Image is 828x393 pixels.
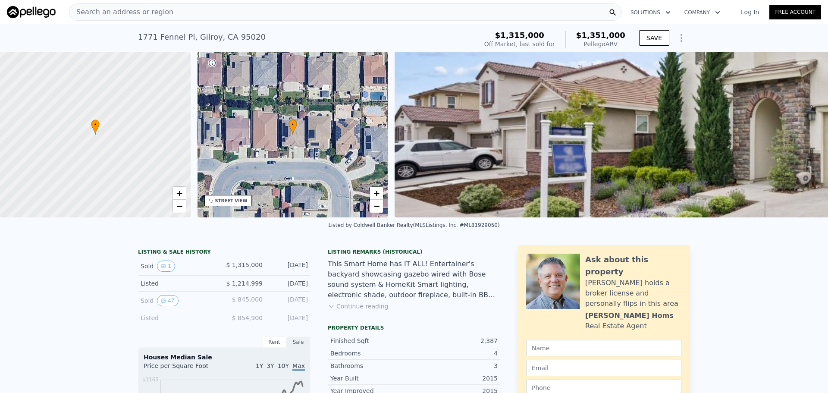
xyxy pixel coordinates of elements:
div: Bedrooms [330,349,414,358]
span: − [176,201,182,211]
div: Price per Square Foot [144,362,224,375]
button: View historical data [157,295,178,306]
div: Sold [141,261,217,272]
div: Property details [328,324,500,331]
div: Sold [141,295,217,306]
a: Zoom in [370,187,383,200]
div: Listed [141,279,217,288]
span: $ 1,214,999 [226,280,263,287]
div: 1771 Fennel Pl , Gilroy , CA 95020 [138,31,266,43]
div: [DATE] [270,314,308,322]
div: 4 [414,349,498,358]
div: [DATE] [270,295,308,306]
a: Zoom in [173,187,186,200]
div: 2015 [414,374,498,383]
div: Pellego ARV [576,40,625,48]
span: $ 854,900 [232,314,263,321]
div: Houses Median Sale [144,353,305,362]
div: Off Market, last sold for [484,40,555,48]
span: Search an address or region [69,7,173,17]
span: 10Y [278,362,289,369]
span: $1,351,000 [576,31,625,40]
button: View historical data [157,261,175,272]
span: $1,315,000 [495,31,544,40]
div: [PERSON_NAME] Homs [585,311,674,321]
button: Show Options [673,29,690,47]
span: • [289,121,297,129]
div: • [91,119,100,135]
div: Year Built [330,374,414,383]
span: − [374,201,379,211]
a: Free Account [769,5,821,19]
input: Name [526,340,681,356]
div: Rent [262,336,286,348]
div: Listing Remarks (Historical) [328,248,500,255]
span: 3Y [267,362,274,369]
div: [DATE] [270,279,308,288]
div: [DATE] [270,261,308,272]
div: Listed [141,314,217,322]
span: 1Y [256,362,263,369]
button: Continue reading [328,302,389,311]
div: Sale [286,336,310,348]
div: 3 [414,362,498,370]
a: Zoom out [173,200,186,213]
span: + [374,188,379,198]
a: Zoom out [370,200,383,213]
div: • [289,119,297,135]
button: SAVE [639,30,669,46]
tspan: $1165 [142,377,159,383]
div: LISTING & SALE HISTORY [138,248,310,257]
button: Company [677,5,727,20]
div: Finished Sqft [330,336,414,345]
div: This Smart Home has IT ALL! Entertainer's backyard showcasing gazebo wired with Bose sound system... [328,259,500,300]
div: STREET VIEW [215,198,248,204]
div: Listed by Coldwell Banker Realty (MLSListings, Inc. #ML81929050) [328,222,499,228]
input: Email [526,360,681,376]
div: [PERSON_NAME] holds a broker license and personally flips in this area [585,278,681,309]
div: Bathrooms [330,362,414,370]
span: Max [292,362,305,371]
div: Ask about this property [585,254,681,278]
a: Log In [731,8,769,16]
div: 2,387 [414,336,498,345]
button: Solutions [624,5,677,20]
div: Real Estate Agent [585,321,647,331]
span: $ 845,000 [232,296,263,303]
span: $ 1,315,000 [226,261,263,268]
span: + [176,188,182,198]
img: Pellego [7,6,56,18]
span: • [91,121,100,129]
